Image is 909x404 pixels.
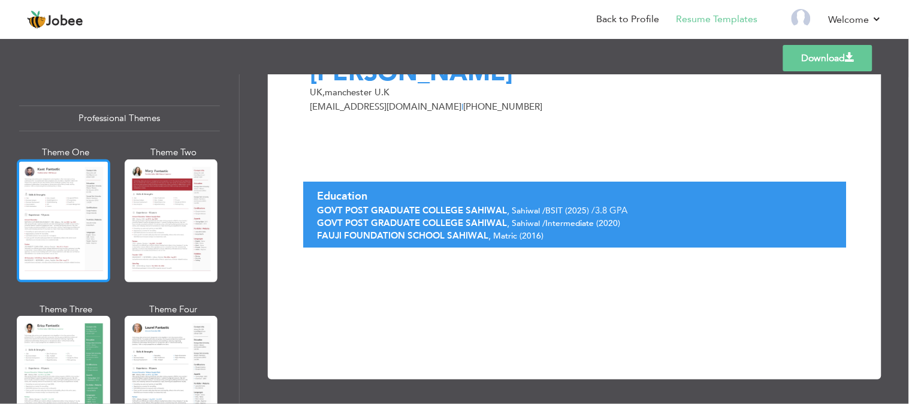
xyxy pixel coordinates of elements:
div: Theme Three [19,303,113,316]
a: Resume Templates [677,13,758,26]
span: Jobee [46,15,83,28]
span: Matric [494,230,518,242]
span: Education [318,189,368,204]
span: / [592,204,628,216]
div: Theme Two [127,146,221,159]
span: ( ) [566,205,590,216]
span: BSIT [546,205,563,216]
span: , [508,217,510,229]
div: Theme One [19,146,113,159]
span: / [543,205,546,216]
span: / [543,218,546,229]
span: Intermediate [546,218,594,229]
span: UK manchester U.K [310,86,390,98]
a: Download [783,45,872,71]
a: Welcome [829,13,882,27]
span: 2016 [523,230,542,242]
a: Back to Profile [597,13,660,26]
div: Theme Four [127,303,221,316]
span: Sahiwal [512,205,540,216]
span: FAUJI FOUNDATION SCHOOL SAHIWAL [318,230,489,242]
span: 3.8 GPA [596,204,628,216]
span: | [462,101,464,113]
span: Sahiwal [512,218,540,229]
span: GOVT POST GRADUATE COLLEGE SAHIWAL [318,217,508,229]
img: Profile Img [792,9,811,28]
span: 2020 [599,218,618,229]
span: , [489,230,491,242]
span: ( ) [597,218,621,229]
span: , [323,86,325,98]
span: , [508,204,510,216]
span: [PHONE_NUMBER] [464,101,543,113]
img: jobee.io [27,10,46,29]
a: Jobee [27,10,83,29]
span: GOVT POST GRADUATE COLLEGE SAHIWAL [318,204,508,216]
span: [EMAIL_ADDRESS][DOMAIN_NAME] [310,101,462,113]
span: ( ) [520,230,544,242]
span: 2025 [568,205,587,216]
div: Professional Themes [19,105,220,131]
